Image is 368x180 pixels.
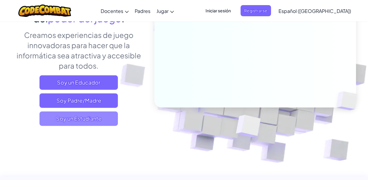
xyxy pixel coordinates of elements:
[156,8,168,14] span: Jugar
[275,3,354,19] a: Español ([GEOGRAPHIC_DATA])
[98,3,132,19] a: Docentes
[39,75,118,90] a: Soy un Educador
[39,111,118,126] button: Soy un Estudiante
[18,5,71,17] img: CodeCombat logo
[153,3,177,19] a: Jugar
[132,3,153,19] a: Padres
[278,8,351,14] span: Español ([GEOGRAPHIC_DATA])
[39,93,118,108] a: Soy Padre/Madre
[101,8,123,14] span: Docentes
[202,5,234,16] button: Iniciar sesión
[12,30,145,71] p: Creamos experiencias de juego innovadoras para hacer que la informática sea atractiva y accesible...
[241,5,271,16] button: Registrarse
[221,102,275,152] img: Overlap cubes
